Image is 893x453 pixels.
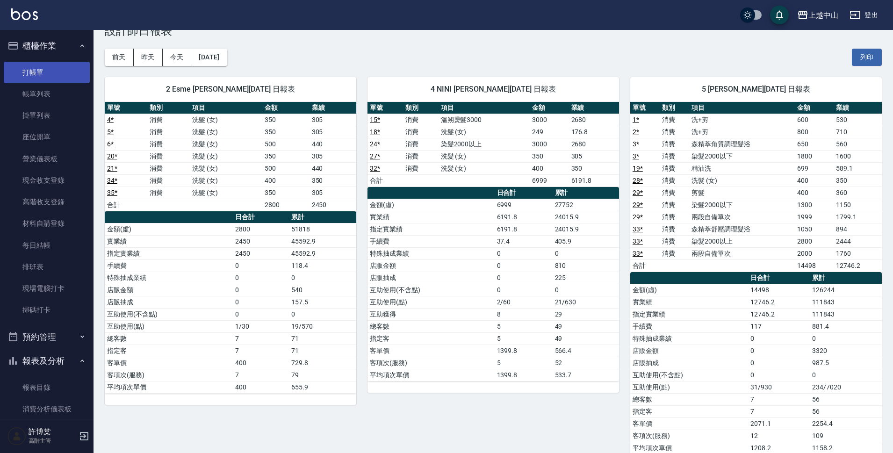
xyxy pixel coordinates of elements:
[810,320,882,332] td: 881.4
[289,223,356,235] td: 51818
[569,174,619,187] td: 6191.8
[4,325,90,349] button: 預約管理
[289,235,356,247] td: 45592.9
[11,8,38,20] img: Logo
[495,284,553,296] td: 0
[262,102,309,114] th: 金額
[689,150,795,162] td: 染髮2000以下
[4,299,90,321] a: 掃碼打卡
[834,199,882,211] td: 1150
[233,247,289,259] td: 2450
[163,49,192,66] button: 今天
[795,138,834,150] td: 650
[289,259,356,272] td: 118.4
[810,345,882,357] td: 3320
[4,148,90,170] a: 營業儀表板
[439,138,530,150] td: 染髮2000以上
[289,369,356,381] td: 79
[495,320,553,332] td: 5
[4,349,90,373] button: 報表及分析
[289,272,356,284] td: 0
[795,162,834,174] td: 699
[569,162,619,174] td: 350
[748,272,810,284] th: 日合計
[233,308,289,320] td: 0
[630,308,748,320] td: 指定實業績
[689,187,795,199] td: 剪髮
[29,427,76,437] h5: 許博棠
[748,345,810,357] td: 0
[310,187,356,199] td: 305
[310,126,356,138] td: 305
[689,235,795,247] td: 染髮2000以上
[630,296,748,308] td: 實業績
[495,296,553,308] td: 2/60
[530,126,569,138] td: 249
[748,320,810,332] td: 117
[7,427,26,446] img: Person
[553,357,619,369] td: 52
[660,211,689,223] td: 消費
[147,126,190,138] td: 消費
[795,211,834,223] td: 1999
[439,162,530,174] td: 洗髮 (女)
[660,162,689,174] td: 消費
[367,235,495,247] td: 手續費
[190,187,262,199] td: 洗髮 (女)
[4,126,90,148] a: 座位開單
[233,235,289,247] td: 2450
[553,296,619,308] td: 21/630
[495,199,553,211] td: 6999
[403,162,439,174] td: 消費
[495,369,553,381] td: 1399.8
[233,211,289,223] th: 日合計
[190,126,262,138] td: 洗髮 (女)
[834,235,882,247] td: 2444
[689,174,795,187] td: 洗髮 (女)
[495,272,553,284] td: 0
[660,235,689,247] td: 消費
[795,235,834,247] td: 2800
[367,345,495,357] td: 客單價
[262,138,309,150] td: 500
[810,284,882,296] td: 126244
[367,199,495,211] td: 金額(虛)
[367,102,403,114] th: 單號
[748,332,810,345] td: 0
[689,102,795,114] th: 項目
[105,102,147,114] th: 單號
[105,102,356,211] table: a dense table
[641,85,871,94] span: 5 [PERSON_NAME][DATE] 日報表
[630,369,748,381] td: 互助使用(不含點)
[4,377,90,398] a: 報表目錄
[403,102,439,114] th: 類別
[147,187,190,199] td: 消費
[748,381,810,393] td: 31/930
[233,223,289,235] td: 2800
[748,430,810,442] td: 12
[439,114,530,126] td: 溫朔燙髮3000
[810,369,882,381] td: 0
[689,223,795,235] td: 森精萃舒壓調理髮浴
[4,83,90,105] a: 帳單列表
[748,284,810,296] td: 14498
[553,284,619,296] td: 0
[660,223,689,235] td: 消費
[367,174,403,187] td: 合計
[289,332,356,345] td: 71
[553,272,619,284] td: 225
[553,211,619,223] td: 24015.9
[105,308,233,320] td: 互助使用(不含點)
[105,49,134,66] button: 前天
[834,138,882,150] td: 560
[689,126,795,138] td: 洗+剪
[795,223,834,235] td: 1050
[4,235,90,256] a: 每日結帳
[367,247,495,259] td: 特殊抽成業績
[289,308,356,320] td: 0
[310,199,356,211] td: 2450
[29,437,76,445] p: 高階主管
[748,405,810,417] td: 7
[262,199,309,211] td: 2800
[852,49,882,66] button: 列印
